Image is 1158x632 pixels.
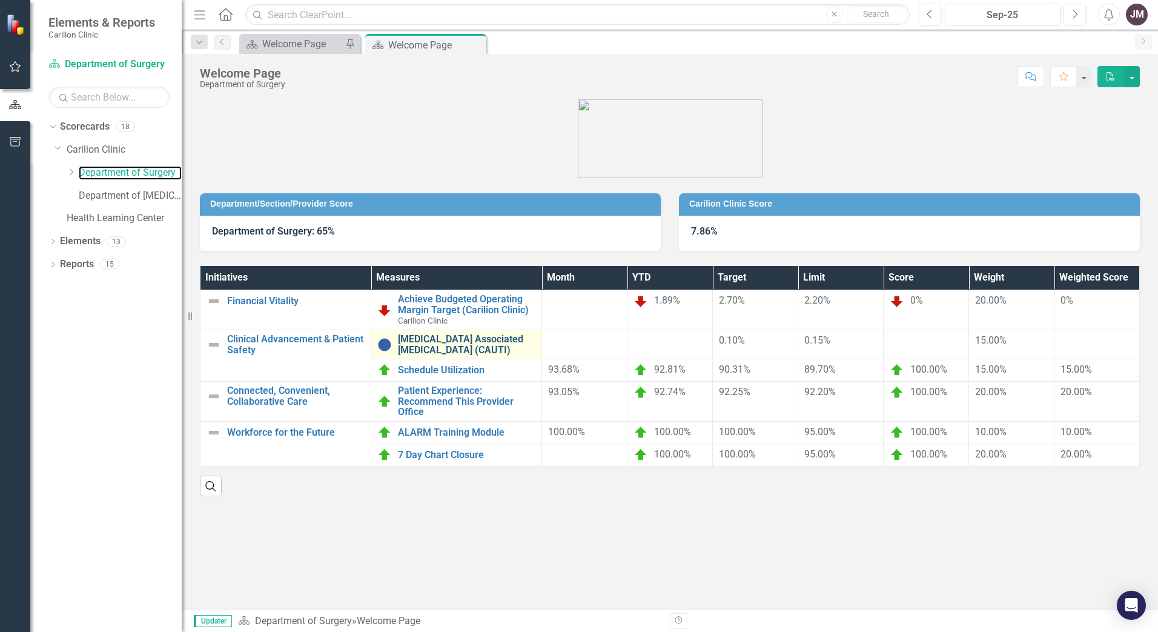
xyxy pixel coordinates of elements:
span: 0% [1060,294,1073,306]
strong: Department of Surgery: 65% [212,225,335,237]
a: ALARM Training Module [398,427,535,438]
span: 100.00% [548,426,585,437]
span: 92.20% [804,386,836,397]
a: Department of Surgery [79,166,182,180]
span: 100.00% [910,426,947,437]
td: Double-Click to Edit Right Click for Context Menu [200,290,371,330]
span: 100.00% [719,448,756,460]
span: 15.00% [975,364,1007,375]
span: 100.00% [654,426,691,437]
span: Search [863,9,889,19]
a: Department of Surgery [48,58,170,72]
img: On Target [634,425,648,440]
span: 10.00% [1060,426,1092,437]
td: Double-Click to Edit Right Click for Context Menu [371,290,542,330]
img: On Target [377,425,392,440]
img: Below Plan [634,294,648,308]
span: 0% [910,294,923,306]
div: Open Intercom Messenger [1117,591,1146,620]
a: Reports [60,258,94,271]
img: Not Defined [207,294,221,308]
span: 2.20% [804,294,830,306]
div: Welcome Page [388,38,483,53]
span: 100.00% [910,386,947,397]
span: 100.00% [654,448,691,460]
td: Double-Click to Edit Right Click for Context Menu [200,421,371,466]
td: Double-Click to Edit Right Click for Context Menu [371,359,542,382]
div: Welcome Page [357,615,420,627]
button: JM [1126,4,1148,25]
img: On Target [377,448,392,462]
div: » [238,614,661,628]
button: Sep-25 [945,4,1060,25]
a: 7 Day Chart Closure [398,450,535,461]
div: Welcome Page [262,36,342,52]
img: Not Defined [207,389,221,404]
img: On Target [377,394,392,409]
div: 18 [116,122,135,132]
img: No Information [377,338,392,352]
span: 100.00% [910,448,947,460]
a: Patient Experience: Recommend This Provider Office [398,385,535,417]
td: Double-Click to Edit Right Click for Context Menu [371,421,542,444]
span: 100.00% [719,426,756,437]
span: 100.00% [910,364,947,375]
div: Welcome Page [200,67,285,80]
a: [MEDICAL_DATA] Associated [MEDICAL_DATA] (CAUTI) [398,334,535,355]
span: 15.00% [975,334,1007,346]
input: Search ClearPoint... [245,4,910,25]
span: 15.00% [1060,364,1092,375]
img: On Target [890,425,904,440]
a: Welcome Page [242,36,342,52]
div: Sep-25 [949,8,1056,22]
div: 13 [107,236,126,247]
h3: Carilion Clinic Score [689,199,1134,208]
span: 20.00% [975,448,1007,460]
span: 93.68% [548,364,580,375]
span: 95.00% [804,426,836,437]
img: ClearPoint Strategy [6,14,27,35]
span: 10.00% [975,426,1007,437]
a: Carilion Clinic [67,143,182,157]
img: On Target [377,363,392,378]
span: 0.15% [804,334,830,346]
a: Department of Surgery [255,615,352,627]
img: On Target [890,363,904,378]
td: Double-Click to Edit Right Click for Context Menu [371,382,542,422]
span: Updater [194,615,232,627]
a: Scorecards [60,120,110,134]
span: 1.89% [654,294,680,306]
div: 15 [100,259,119,270]
small: Carilion Clinic [48,30,155,39]
img: Below Plan [890,294,904,308]
img: On Target [890,385,904,400]
a: Clinical Advancement & Patient Safety [227,334,365,355]
a: Achieve Budgeted Operating Margin Target (Carilion Clinic) [398,294,535,315]
img: On Target [890,448,904,462]
span: 2.70% [719,294,745,306]
td: Double-Click to Edit Right Click for Context Menu [371,444,542,466]
a: Connected, Convenient, Collaborative Care [227,385,365,407]
td: Double-Click to Edit Right Click for Context Menu [371,330,542,359]
img: Not Defined [207,338,221,352]
span: 0.10% [719,334,745,346]
a: Health Learning Center [67,211,182,225]
span: 92.81% [654,364,686,375]
img: On Target [634,363,648,378]
span: 93.05% [548,386,580,397]
span: 20.00% [975,294,1007,306]
span: 20.00% [1060,386,1092,397]
span: 89.70% [804,364,836,375]
span: 92.25% [719,386,750,397]
a: Workforce for the Future [227,427,365,438]
a: Elements [60,235,101,248]
span: 90.31% [719,364,750,375]
a: Department of [MEDICAL_DATA] [79,189,182,203]
strong: 7.86% [691,225,718,237]
td: Double-Click to Edit Right Click for Context Menu [200,330,371,382]
span: 92.74% [654,386,686,397]
img: On Target [634,448,648,462]
td: Double-Click to Edit Right Click for Context Menu [200,382,371,422]
img: carilion%20clinic%20logo%202.0.png [578,99,763,178]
